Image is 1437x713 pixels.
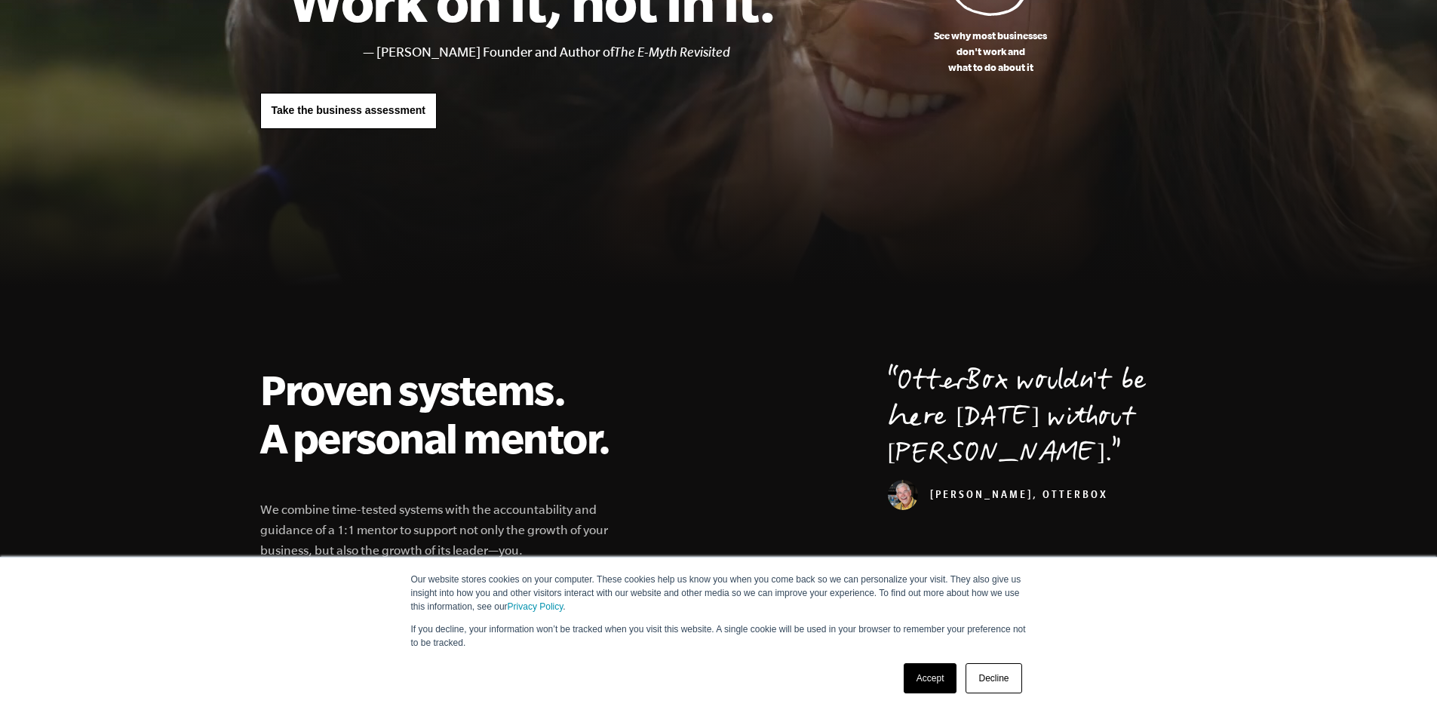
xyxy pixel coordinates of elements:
i: The E-Myth Revisited [614,45,730,60]
a: Decline [966,663,1021,693]
span: Take the business assessment [272,104,425,116]
a: Take the business assessment [260,93,437,129]
p: Our website stores cookies on your computer. These cookies help us know you when you come back so... [411,573,1027,613]
h2: Proven systems. A personal mentor. [260,365,628,462]
li: [PERSON_NAME] Founder and Author of [376,41,804,63]
p: We combine time-tested systems with the accountability and guidance of a 1:1 mentor to support no... [260,499,628,561]
a: Privacy Policy [508,601,563,612]
cite: [PERSON_NAME], OtterBox [888,490,1108,502]
p: OtterBox wouldn't be here [DATE] without [PERSON_NAME]. [888,365,1178,474]
a: Accept [904,663,957,693]
img: Curt Richardson, OtterBox [888,480,918,510]
p: If you decline, your information won’t be tracked when you visit this website. A single cookie wi... [411,622,1027,650]
p: See why most businesses don't work and what to do about it [804,28,1178,75]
